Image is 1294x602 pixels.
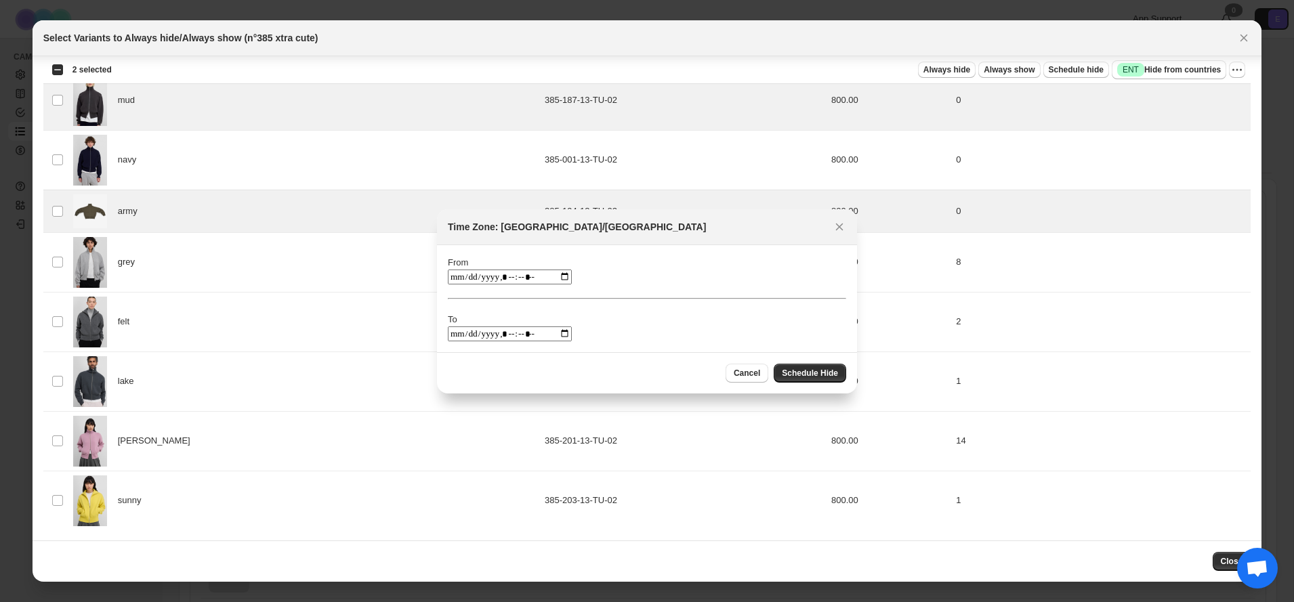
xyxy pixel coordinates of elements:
[952,190,1251,232] td: 0
[1123,64,1139,75] span: ENT
[541,70,827,130] td: 385-187-13-TU-02
[1112,60,1226,79] button: SuccessENTHide from countries
[118,374,142,388] span: lake
[541,471,827,530] td: 385-203-13-TU-02
[73,356,107,407] img: 190625_EC_Ecom_E32_XTRA_CUTE_1951_C1_WEB_4000px_sRGB.jpg
[827,70,952,130] td: 800.00
[918,62,976,78] button: Always hide
[827,471,952,530] td: 800.00
[827,232,952,292] td: 800.00
[978,62,1040,78] button: Always show
[541,190,827,232] td: 385-194-13-TU-02
[984,64,1035,75] span: Always show
[118,93,142,107] span: mud
[1043,62,1109,78] button: Schedule hide
[448,257,468,267] label: From
[1221,556,1243,567] span: Close
[118,315,137,328] span: felt
[73,297,107,347] img: 200625_EC_Ecom_E32_XTRA_CUTE_4018_C1_WEB_4000px_sRGB.jpg
[952,130,1251,190] td: 0
[830,217,849,236] button: Close
[73,237,107,288] img: 200625_EC_Ecom_E32_XTRA_CUTE_4196_C1_WEB_4000px_sRGB.jpg
[541,411,827,471] td: 385-201-13-TU-02
[448,314,457,324] label: To
[118,434,198,448] span: [PERSON_NAME]
[118,255,142,269] span: grey
[827,351,952,411] td: 800.00
[1237,548,1278,588] div: Open de chat
[1234,28,1253,47] button: Close
[1229,62,1245,78] button: More actions
[734,368,760,379] span: Cancel
[118,494,149,507] span: sunny
[1049,64,1104,75] span: Schedule hide
[73,135,107,186] img: 190625_EC_Ecom_E32_XTRA_CUTE_1002_C1_WEB_4000px_sRGB.jpg
[952,292,1251,351] td: 2
[923,64,970,75] span: Always hide
[827,190,952,232] td: 800.00
[73,475,107,526] img: 190625_EC_Ecom_E32_XTRA_CUTE_2226_C1_WEB_4000px_sRGB.jpg
[541,130,827,190] td: 385-001-13-TU-02
[952,471,1251,530] td: 1
[73,194,107,228] img: CASHMERE_XTRA_CUTE_ARMY.jpg
[952,351,1251,411] td: 1
[1213,552,1251,571] button: Close
[827,292,952,351] td: 800.00
[774,364,846,383] button: Schedule Hide
[1117,63,1221,77] span: Hide from countries
[118,153,144,167] span: navy
[726,364,768,383] button: Cancel
[782,368,838,379] span: Schedule Hide
[73,416,107,467] img: 190625_EC_Ecom_E32_XTRA_CUTE_2528_C1_WEB_4000px_sRGB.jpg
[827,130,952,190] td: 800.00
[118,205,145,218] span: army
[827,411,952,471] td: 800.00
[72,64,112,75] span: 2 selected
[73,75,107,126] img: 140125_EC_ECOM_E31_EXTRA_CUTE_739_Web_4000px_C1_sRGB.jpg
[952,70,1251,130] td: 0
[952,232,1251,292] td: 8
[43,31,318,45] h2: Select Variants to Always hide/Always show (n°385 xtra cute)
[448,220,706,234] h2: Time Zone: [GEOGRAPHIC_DATA]/[GEOGRAPHIC_DATA]
[952,411,1251,471] td: 14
